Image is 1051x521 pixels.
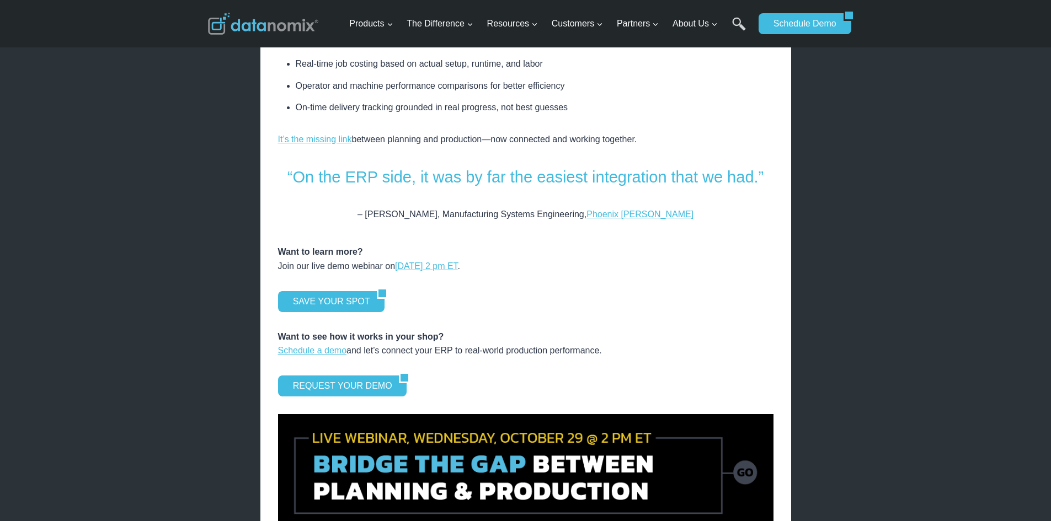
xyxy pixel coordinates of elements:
[395,261,458,271] a: [DATE] 2 pm ET
[759,13,844,34] a: Schedule Demo
[296,57,773,75] li: Real-time job costing based on actual setup, runtime, and labor
[278,207,773,222] p: – [PERSON_NAME], Manufacturing Systems Engineering,
[296,75,773,97] li: Operator and machine performance comparisons for better efficiency
[278,247,363,256] strong: Want to learn more?
[673,17,718,31] span: About Us
[349,17,393,31] span: Products
[345,6,753,42] nav: Primary Navigation
[407,17,473,31] span: The Difference
[586,210,693,219] a: Phoenix [PERSON_NAME]
[278,135,352,144] a: It’s the missing link
[208,13,318,35] img: Datanomix
[278,164,773,190] p: “On the ERP side, it was by far the easiest integration that we had.”
[617,17,659,31] span: Partners
[278,132,773,147] p: between planning and production—now connected and working together.
[278,332,444,341] strong: Want to see how it works in your shop?
[487,17,538,31] span: Resources
[278,239,773,273] p: Join our live demo webinar on .
[552,17,603,31] span: Customers
[278,291,377,312] a: SAVE YOUR SPOT
[278,375,399,396] a: REQUEST YOUR DEMO
[732,17,746,42] a: Search
[296,96,773,115] li: On-time delivery tracking grounded in real progress, not best guesses
[278,346,347,355] a: Schedule a demo
[278,330,773,358] p: and let’s connect your ERP to real-world production performance.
